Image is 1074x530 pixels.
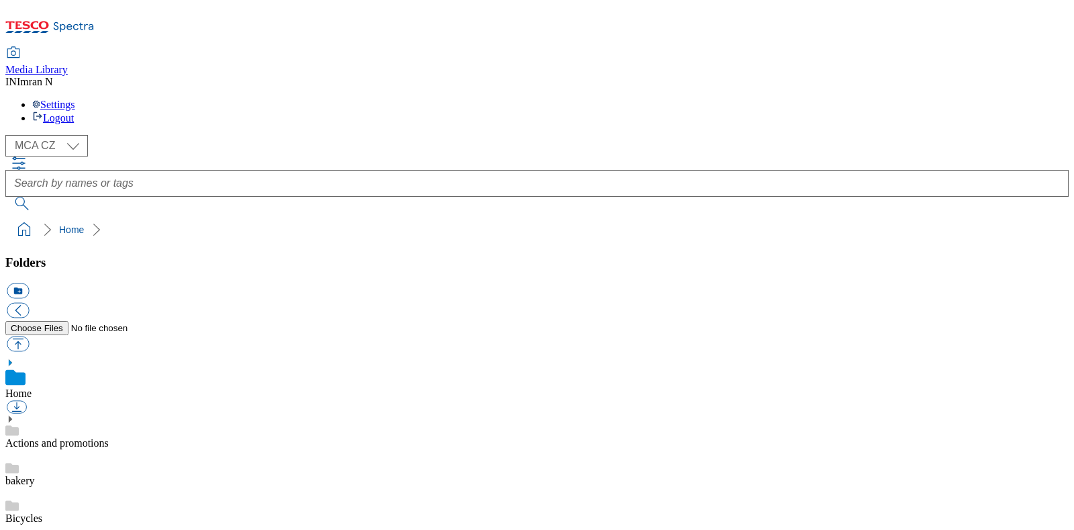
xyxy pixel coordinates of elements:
a: Bicycles [5,513,42,524]
a: Media Library [5,48,68,76]
h3: Folders [5,255,1069,270]
a: Actions and promotions [5,437,109,449]
input: Search by names or tags [5,170,1069,197]
a: Home [5,388,32,399]
a: Home [59,224,84,235]
span: Media Library [5,64,68,75]
a: Settings [32,99,75,110]
span: Imran N [17,76,53,87]
span: IN [5,76,17,87]
nav: breadcrumb [5,217,1069,242]
a: bakery [5,475,35,486]
a: home [13,219,35,240]
a: Logout [32,112,74,124]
